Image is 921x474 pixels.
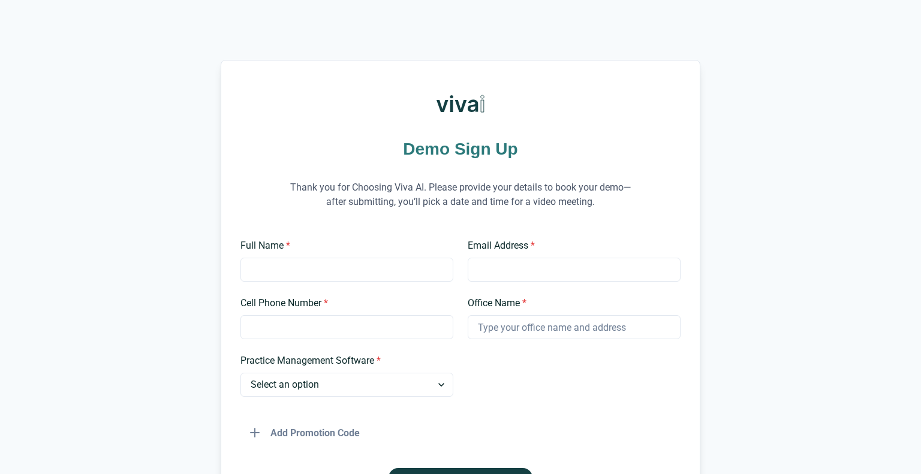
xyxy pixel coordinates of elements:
[240,238,446,253] label: Full Name
[468,315,681,339] input: Type your office name and address
[281,165,640,224] p: Thank you for Choosing Viva AI. Please provide your details to book your demo—after submitting, y...
[240,421,369,445] button: Add Promotion Code
[240,137,681,161] h1: Demo Sign Up
[468,238,673,253] label: Email Address
[468,296,673,310] label: Office Name
[240,296,446,310] label: Cell Phone Number
[437,80,484,128] img: Viva AI Logo
[240,354,446,368] label: Practice Management Software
